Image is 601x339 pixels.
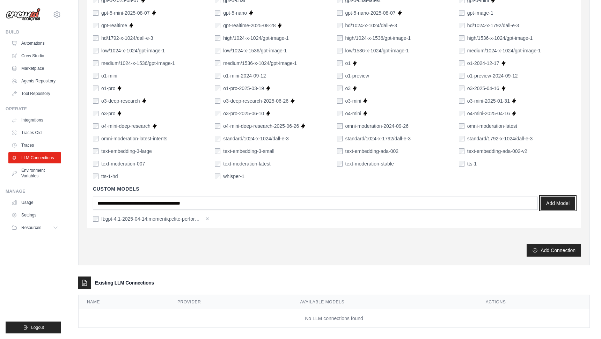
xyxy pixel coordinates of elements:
input: hd/1024-x-1792/dall-e-3 [459,23,464,28]
input: o3 [337,86,343,91]
label: hd/1792-x-1024/dall-e-3 [101,35,153,42]
th: Name [79,295,169,309]
label: o3-2025-04-16 [467,85,499,92]
input: o3-pro-2025-06-10 [215,111,220,116]
label: o3-pro [101,110,115,117]
input: gpt-5-mini-2025-08-07 [93,10,98,16]
input: gpt-image-1 [459,10,464,16]
input: o3-mini-2025-01-31 [459,98,464,104]
label: medium/1024-x-1024/gpt-image-1 [467,47,541,54]
input: o1-preview-2024-09-12 [459,73,464,79]
input: hd/1792-x-1024/dall-e-3 [93,35,98,41]
a: Environment Variables [8,165,61,182]
label: o1-pro [101,85,115,92]
a: LLM Connections [8,152,61,163]
label: omni-moderation-latest [467,123,517,130]
input: omni-moderation-latest [459,123,464,129]
input: gpt-5-nano-2025-08-07 [337,10,343,16]
label: tts-1-hd [101,173,118,180]
input: gpt-realtime [93,23,98,28]
label: tts-1 [467,160,477,167]
label: text-embedding-3-small [223,148,274,155]
h4: Custom Models [93,185,575,192]
label: text-embedding-3-large [101,148,152,155]
label: o1-2024-12-17 [467,60,499,67]
label: gpt-realtime-2025-08-28 [223,22,276,29]
label: text-embedding-ada-002-v2 [467,148,527,155]
label: o3-mini [345,97,361,104]
input: medium/1536-x-1024/gpt-image-1 [215,60,220,66]
input: o1-2024-12-17 [459,60,464,66]
label: text-moderation-latest [223,160,270,167]
label: high/1024-x-1024/gpt-image-1 [223,35,289,42]
label: standard/1024-x-1024/dall-e-3 [223,135,289,142]
input: gpt-5-nano [215,10,220,16]
input: o4-mini-deep-research [93,123,98,129]
label: low/1024-x-1536/gpt-image-1 [223,47,287,54]
label: gpt-5-nano-2025-08-07 [345,9,396,16]
div: Manage [6,189,61,194]
label: o3-deep-research [101,97,140,104]
label: o3-pro-2025-06-10 [223,110,264,117]
input: text-moderation-latest [215,161,220,167]
a: Settings [8,209,61,221]
a: Tool Repository [8,88,61,99]
label: standard/1792-x-1024/dall-e-3 [467,135,533,142]
input: o3-2025-04-16 [459,86,464,91]
input: tts-1-hd [93,174,98,179]
input: text-embedding-3-small [215,148,220,154]
input: high/1024-x-1536/gpt-image-1 [337,35,343,41]
a: Traces Old [8,127,61,138]
label: high/1024-x-1536/gpt-image-1 [345,35,411,42]
label: high/1536-x-1024/gpt-image-1 [467,35,533,42]
label: gpt-5-nano [223,9,247,16]
input: standard/1024-x-1024/dall-e-3 [215,136,220,141]
label: gpt-5-mini-2025-08-07 [101,9,150,16]
input: text-embedding-ada-002-v2 [459,148,464,154]
input: o1-pro-2025-03-19 [215,86,220,91]
input: high/1536-x-1024/gpt-image-1 [459,35,464,41]
input: standard/1024-x-1792/dall-e-3 [337,136,343,141]
label: hd/1024-x-1792/dall-e-3 [467,22,519,29]
div: Build [6,29,61,35]
label: o1-pro-2025-03-19 [223,85,264,92]
input: ft:gpt-4.1-2025-04-14:momentiq:elite-performers-7863-samples-30kplus:Br3xPZH8 [93,216,98,222]
input: whisper-1 [215,174,220,179]
input: medium/1024-x-1536/gpt-image-1 [93,60,98,66]
input: o1 [337,60,343,66]
div: Operate [6,106,61,112]
a: Usage [8,197,61,208]
button: Add Model [541,197,575,210]
label: omni-moderation-2024-09-26 [345,123,409,130]
input: o1-mini [93,73,98,79]
input: o1-pro [93,86,98,91]
button: Add Connection [527,244,581,257]
td: No LLM connections found [79,309,589,328]
label: text-moderation-stable [345,160,394,167]
input: text-moderation-stable [337,161,343,167]
span: Resources [21,225,41,230]
input: o4-mini [337,111,343,116]
span: Logout [31,325,44,330]
label: o4-mini-2025-04-16 [467,110,510,117]
label: o4-mini [345,110,361,117]
label: omni-moderation-latest-intents [101,135,167,142]
label: o1-mini-2024-09-12 [223,72,266,79]
input: medium/1024-x-1024/gpt-image-1 [459,48,464,53]
button: × [206,216,210,222]
input: standard/1792-x-1024/dall-e-3 [459,136,464,141]
input: o3-pro [93,111,98,116]
a: Traces [8,140,61,151]
label: text-moderation-007 [101,160,145,167]
label: medium/1536-x-1024/gpt-image-1 [223,60,297,67]
input: o4-mini-2025-04-16 [459,111,464,116]
input: o3-deep-research-2025-06-26 [215,98,220,104]
input: hd/1024-x-1024/dall-e-3 [337,23,343,28]
label: o4-mini-deep-research-2025-06-26 [223,123,299,130]
label: whisper-1 [223,173,244,180]
input: text-embedding-3-large [93,148,98,154]
input: low/1024-x-1024/gpt-image-1 [93,48,98,53]
label: o1-preview [345,72,369,79]
label: low/1024-x-1024/gpt-image-1 [101,47,165,54]
input: text-embedding-ada-002 [337,148,343,154]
